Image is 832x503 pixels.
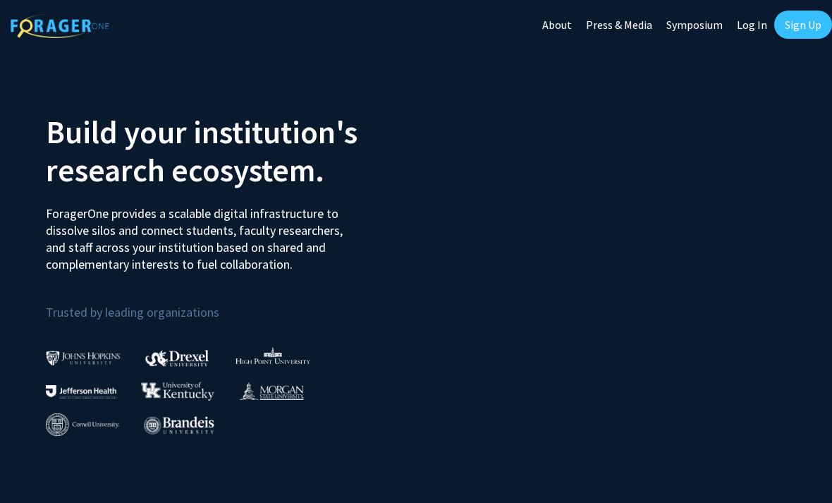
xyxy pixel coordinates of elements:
img: ForagerOne Logo [11,13,109,38]
img: Thomas Jefferson University [46,385,116,399]
a: Sign Up [774,11,832,39]
img: University of Kentucky [141,382,214,401]
img: Johns Hopkins University [46,351,121,365]
img: Morgan State University [239,382,304,400]
h2: Build your institution's research ecosystem. [46,113,405,189]
p: ForagerOne provides a scalable digital infrastructure to dissolve silos and connect students, fac... [46,195,362,273]
p: Trusted by leading organizations [46,284,405,323]
img: High Point University [235,347,310,364]
img: Cornell University [46,413,119,437]
img: Drexel University [145,350,209,366]
img: Brandeis University [144,416,214,434]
